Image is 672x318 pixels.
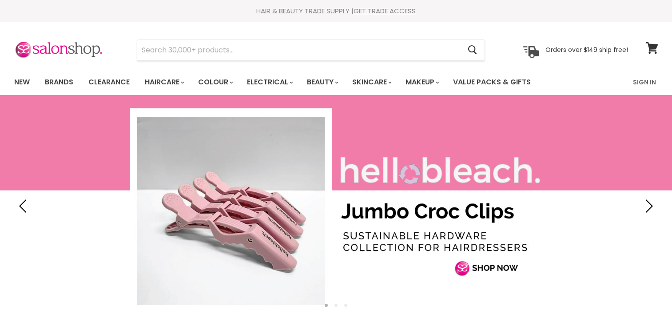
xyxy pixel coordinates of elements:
a: Skincare [346,73,397,91]
ul: Main menu [8,69,583,95]
a: Colour [191,73,239,91]
p: Orders over $149 ship free! [545,46,628,54]
a: New [8,73,36,91]
li: Page dot 3 [344,304,347,307]
a: Electrical [240,73,298,91]
button: Search [461,40,485,60]
a: Brands [38,73,80,91]
a: Beauty [300,73,344,91]
li: Page dot 1 [325,304,328,307]
a: Sign In [628,73,661,91]
li: Page dot 2 [334,304,338,307]
nav: Main [3,69,669,95]
a: Clearance [82,73,136,91]
button: Previous [16,197,33,215]
a: Makeup [399,73,445,91]
a: Haircare [138,73,190,91]
a: GET TRADE ACCESS [354,6,416,16]
a: Value Packs & Gifts [446,73,537,91]
button: Next [639,197,656,215]
input: Search [137,40,461,60]
form: Product [137,40,485,61]
div: HAIR & BEAUTY TRADE SUPPLY | [3,7,669,16]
